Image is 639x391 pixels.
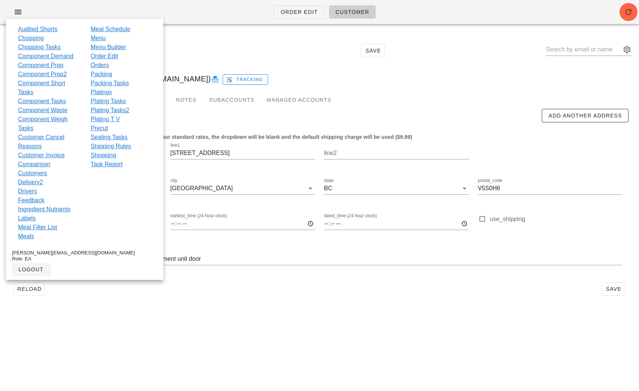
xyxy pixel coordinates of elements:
[274,5,324,19] a: Order Edit
[18,61,63,70] a: Component Prep
[18,70,67,79] a: Component Prep2
[18,178,43,187] a: Delivery2
[18,133,78,151] a: Customer Cancel Reasons
[18,115,78,133] a: Component Weigh Tasks
[605,286,622,292] span: Save
[478,178,502,183] label: postal_code
[228,76,263,83] span: Tracking
[12,263,50,276] button: logout
[18,97,66,106] a: Component Tasks
[18,187,37,196] a: Drivers
[324,182,469,194] div: stateBC
[90,43,126,52] a: Menu Builder
[324,178,334,183] label: state
[18,223,57,232] a: Meal Filter List
[361,44,385,57] button: Save
[170,178,177,183] label: city
[622,45,631,54] button: appended action
[548,113,622,119] span: Add Another Address
[261,91,337,109] div: Managed Accounts
[18,232,34,241] a: Meals
[324,185,332,192] div: BC
[18,169,47,178] a: Customers
[17,134,412,140] b: Note: City is shown twice below. If you enter a city not in our standard rates, the dropdown will...
[18,25,57,34] a: Audited Shorts
[170,143,180,148] label: line1
[18,34,44,43] a: Chopping
[18,196,44,205] a: Feedback
[90,151,116,160] a: Shopping
[12,250,157,256] div: [PERSON_NAME][EMAIL_ADDRESS][DOMAIN_NAME]
[90,88,112,97] a: Platings
[90,79,129,88] a: Packing Tasks
[90,142,131,151] a: Shipping Rules
[280,9,318,15] span: Order Edit
[90,52,118,61] a: Order Edit
[5,67,634,91] div: [PERSON_NAME] ([EMAIL_ADDRESS][DOMAIN_NAME])
[18,79,78,97] a: Component Short Tasks
[335,9,369,15] span: Customer
[18,43,61,52] a: Chopping Tasks
[18,151,78,169] a: Customer Invoice Comparison
[169,91,203,109] div: Notes
[17,286,42,292] span: Reload
[18,266,44,272] span: logout
[90,106,129,115] a: Plating Tasks2
[324,213,377,219] label: latest_time (24 hour clock)
[223,73,268,85] a: Tracking
[170,182,315,194] div: city[GEOGRAPHIC_DATA]
[542,109,628,122] button: Add Another Address
[18,214,36,223] a: Labels
[490,215,623,223] label: use_shipping
[90,133,127,142] a: Sealing Tasks
[90,25,130,34] a: Meal Schedule
[18,52,74,61] a: Component Demand
[329,5,376,19] a: Customer
[90,97,126,106] a: Plating Tasks
[90,34,105,43] a: Menu
[18,106,68,115] a: Component Waste
[90,115,120,124] a: Plating T V
[90,70,112,79] a: Packing
[223,74,268,85] button: Tracking
[18,205,71,214] a: Ingredient Nutrients
[14,282,45,296] button: Reload
[546,44,621,56] input: Search by email or name
[90,160,122,169] a: Task Report
[170,213,227,219] label: earliest_time (24 hour clock)
[170,185,233,192] div: [GEOGRAPHIC_DATA]
[12,256,157,262] div: Role: EA
[90,61,109,70] a: Orders
[601,282,625,296] button: Save
[364,48,381,54] span: Save
[90,124,108,133] a: Precut
[203,91,261,109] div: Subaccounts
